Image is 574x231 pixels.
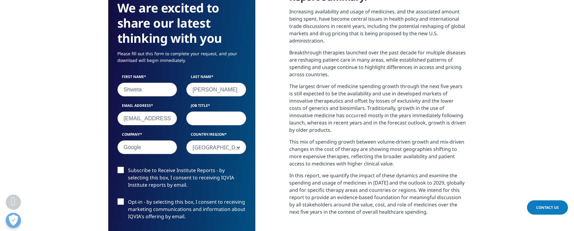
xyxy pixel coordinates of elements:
span: Contact Us [536,205,559,210]
label: Job Title [186,103,246,111]
label: Last Name [186,74,246,83]
label: First Name [117,74,177,83]
p: Increasing availability and usage of medicines, and the associated amount being spent, have becom... [289,8,466,49]
p: The largest driver of medicine spending growth through the next five years is still expected to b... [289,83,466,138]
label: Country/Region [186,132,246,140]
label: Opt-in - by selecting this box, I consent to receiving marketing communications and information a... [117,198,246,223]
p: Breakthrough therapies launched over the past decade for multiple diseases are reshaping patient ... [289,49,466,83]
a: Contact Us [527,200,568,215]
label: Email Address [117,103,177,111]
button: Open Preferences [6,213,21,228]
span: United States [186,141,246,155]
p: Please fill out this form to complete your request, and your download will begin immediately. [117,50,246,68]
label: Subscribe to Receive Institute Reports - by selecting this box, I consent to receiving IQVIA Inst... [117,167,246,192]
label: Company [117,132,177,140]
h3: We are excited to share our latest thinking with you [117,0,246,46]
p: In this report, we quantify the impact of these dynamics and examine the spending and usage of me... [289,172,466,220]
span: United States [186,140,246,154]
p: This mix of spending growth between volume-driven growth and mix-driven changes in the cost of th... [289,138,466,172]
